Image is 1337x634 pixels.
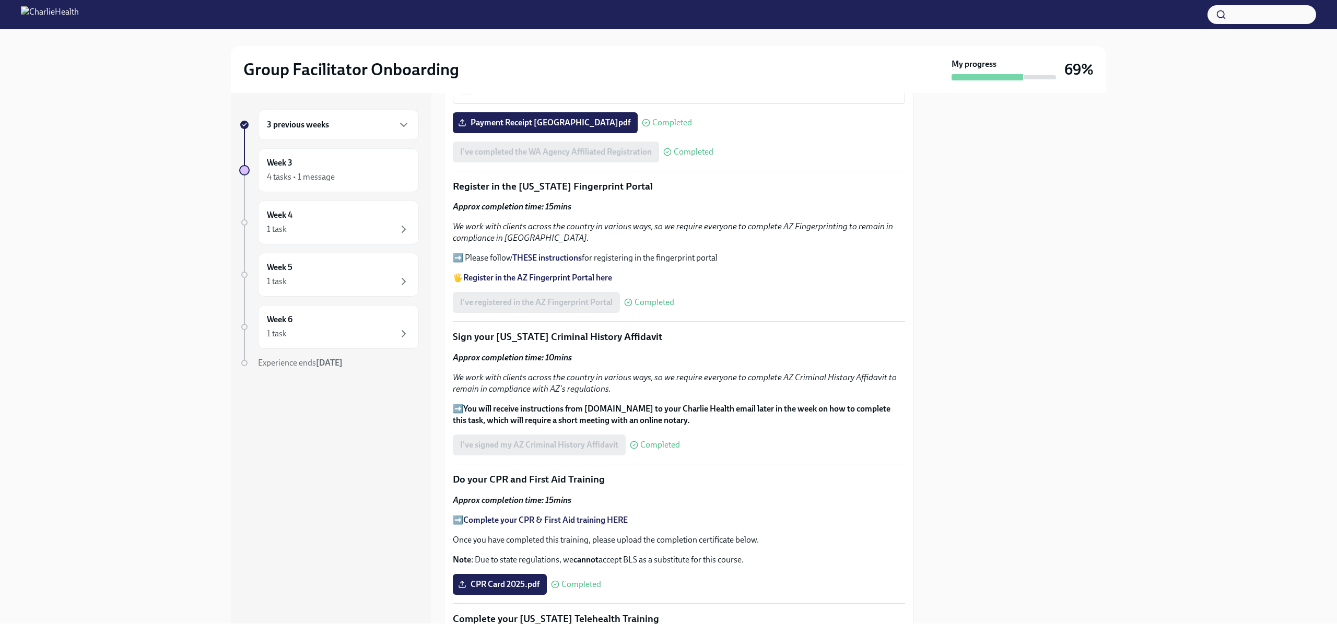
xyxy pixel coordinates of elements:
[453,404,890,425] strong: You will receive instructions from [DOMAIN_NAME] to your Charlie Health email later in the week o...
[267,171,335,183] div: 4 tasks • 1 message
[453,112,638,133] label: Payment Receipt [GEOGRAPHIC_DATA]pdf
[267,276,287,287] div: 1 task
[239,148,419,192] a: Week 34 tasks • 1 message
[453,554,905,566] p: : Due to state regulations, we accept BLS as a substitute for this course.
[316,358,343,368] strong: [DATE]
[267,119,329,131] h6: 3 previous weeks
[453,353,572,362] strong: Approx completion time: 10mins
[453,514,905,526] p: ➡️
[453,495,571,505] strong: Approx completion time: 15mins
[453,534,905,546] p: Once you have completed this training, please upload the completion certificate below.
[460,579,540,590] span: CPR Card 2025.pdf
[512,253,582,263] a: THESE instructions
[453,473,905,486] p: Do your CPR and First Aid Training
[453,330,905,344] p: Sign your [US_STATE] Criminal History Affidavit
[453,372,897,394] em: We work with clients across the country in various ways, so we require everyone to complete AZ Cr...
[453,202,571,212] strong: Approx completion time: 15mins
[267,209,292,221] h6: Week 4
[258,358,343,368] span: Experience ends
[952,58,996,70] strong: My progress
[453,403,905,426] p: ➡️
[21,6,79,23] img: CharlieHealth
[267,314,292,325] h6: Week 6
[258,110,419,140] div: 3 previous weeks
[267,262,292,273] h6: Week 5
[453,221,893,243] em: We work with clients across the country in various ways, so we require everyone to complete AZ Fi...
[573,555,599,565] strong: cannot
[640,441,680,449] span: Completed
[463,515,628,525] a: Complete your CPR & First Aid training HERE
[267,224,287,235] div: 1 task
[635,298,674,307] span: Completed
[463,273,612,283] a: Register in the AZ Fingerprint Portal here
[453,555,471,565] strong: Note
[243,59,459,80] h2: Group Facilitator Onboarding
[453,252,905,264] p: ➡️ Please follow for registering in the fingerprint portal
[1064,60,1094,79] h3: 69%
[561,580,601,589] span: Completed
[239,305,419,349] a: Week 61 task
[460,118,630,128] span: Payment Receipt [GEOGRAPHIC_DATA]pdf
[239,201,419,244] a: Week 41 task
[267,328,287,339] div: 1 task
[674,148,713,156] span: Completed
[652,119,692,127] span: Completed
[453,574,547,595] label: CPR Card 2025.pdf
[453,180,905,193] p: Register in the [US_STATE] Fingerprint Portal
[267,157,292,169] h6: Week 3
[453,612,905,626] p: Complete your [US_STATE] Telehealth Training
[239,253,419,297] a: Week 51 task
[453,272,905,284] p: 🖐️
